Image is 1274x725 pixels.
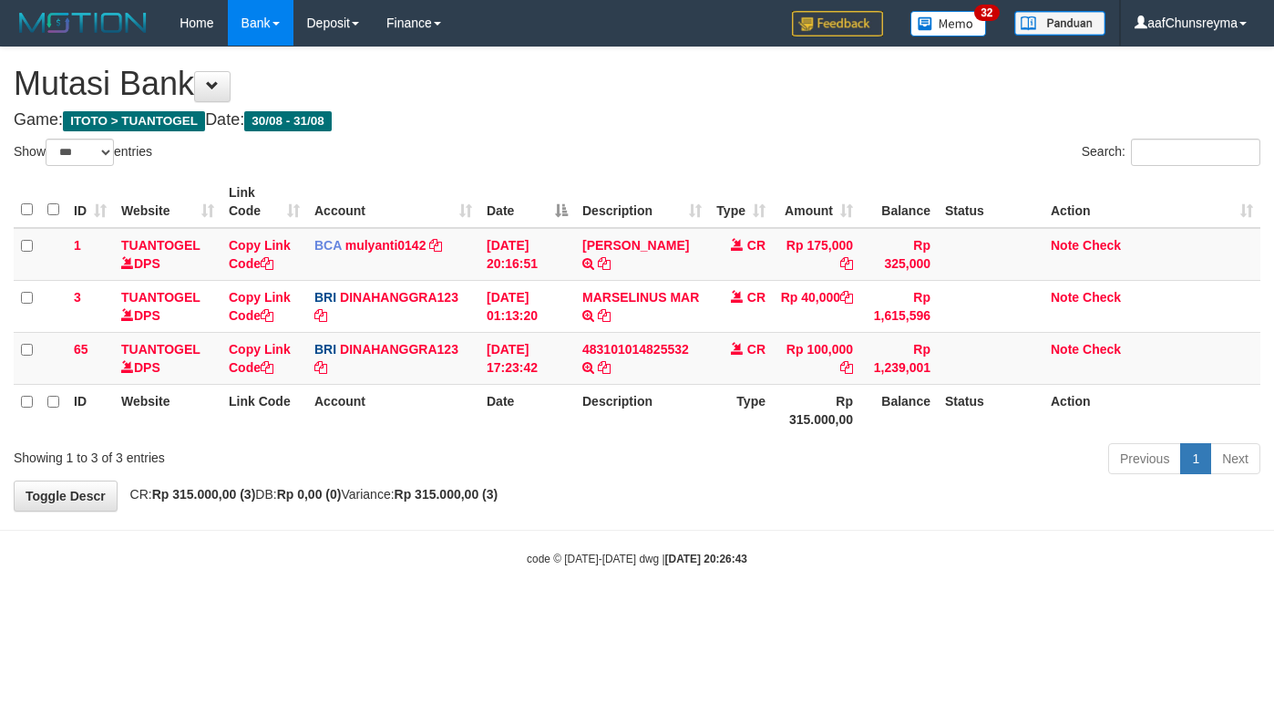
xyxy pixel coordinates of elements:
td: DPS [114,332,221,384]
a: [PERSON_NAME] [582,238,689,253]
small: code © [DATE]-[DATE] dwg | [527,553,747,565]
a: Copy JAJA JAHURI to clipboard [598,256,611,271]
a: 483101014825532 [582,342,689,357]
td: Rp 100,000 [773,332,860,384]
span: 30/08 - 31/08 [244,111,332,131]
td: DPS [114,228,221,281]
th: ID [67,384,114,436]
a: TUANTOGEL [121,290,200,305]
h1: Mutasi Bank [14,66,1260,102]
a: Copy Rp 175,000 to clipboard [840,256,853,271]
input: Search: [1131,139,1260,166]
td: Rp 40,000 [773,280,860,332]
div: Showing 1 to 3 of 3 entries [14,441,518,467]
a: TUANTOGEL [121,342,200,357]
img: Feedback.jpg [792,11,883,36]
a: 1 [1180,443,1211,474]
a: Copy mulyanti0142 to clipboard [429,238,442,253]
th: Website: activate to sort column ascending [114,176,221,228]
th: Description [575,384,709,436]
th: Date [479,384,575,436]
a: Copy Link Code [229,290,291,323]
select: Showentries [46,139,114,166]
img: MOTION_logo.png [14,9,152,36]
a: TUANTOGEL [121,238,200,253]
th: Type: activate to sort column ascending [709,176,773,228]
th: Balance [860,176,938,228]
span: CR [747,238,765,253]
strong: Rp 315.000,00 (3) [395,487,498,502]
a: Copy Rp 40,000 to clipboard [840,290,853,305]
a: Previous [1108,443,1181,474]
td: [DATE] 17:23:42 [479,332,575,384]
span: BRI [314,342,336,357]
a: Toggle Descr [14,481,118,512]
th: Type [709,384,773,436]
th: Description: activate to sort column ascending [575,176,709,228]
th: Link Code [221,384,307,436]
a: Next [1210,443,1260,474]
a: mulyanti0142 [345,238,426,253]
span: 65 [74,342,88,357]
img: panduan.png [1014,11,1105,36]
th: Link Code: activate to sort column ascending [221,176,307,228]
a: MARSELINUS MAR [582,290,699,305]
span: BRI [314,290,336,305]
label: Search: [1082,139,1260,166]
span: CR: DB: Variance: [121,487,498,502]
span: 3 [74,290,81,305]
a: Copy Link Code [229,238,291,271]
a: Check [1083,290,1121,305]
strong: [DATE] 20:26:43 [665,553,747,565]
th: Account: activate to sort column ascending [307,176,479,228]
th: Date: activate to sort column descending [479,176,575,228]
a: Copy MARSELINUS MAR to clipboard [598,308,611,323]
td: Rp 175,000 [773,228,860,281]
span: BCA [314,238,342,253]
a: Note [1051,342,1079,357]
span: CR [747,290,765,305]
th: Website [114,384,221,436]
th: Status [938,384,1043,436]
strong: Rp 315.000,00 (3) [152,487,256,502]
h4: Game: Date: [14,111,1260,129]
td: [DATE] 20:16:51 [479,228,575,281]
th: Account [307,384,479,436]
a: Copy Link Code [229,342,291,375]
th: Status [938,176,1043,228]
a: Copy Rp 100,000 to clipboard [840,360,853,375]
td: Rp 325,000 [860,228,938,281]
a: Note [1051,290,1079,305]
a: Copy 483101014825532 to clipboard [598,360,611,375]
th: Balance [860,384,938,436]
span: ITOTO > TUANTOGEL [63,111,205,131]
th: ID: activate to sort column ascending [67,176,114,228]
label: Show entries [14,139,152,166]
th: Action [1043,384,1260,436]
strong: Rp 0,00 (0) [277,487,342,502]
th: Amount: activate to sort column ascending [773,176,860,228]
a: DINAHANGGRA123 [340,342,458,357]
span: 1 [74,238,81,253]
td: Rp 1,239,001 [860,332,938,384]
a: Copy DINAHANGGRA123 to clipboard [314,308,327,323]
th: Rp 315.000,00 [773,384,860,436]
td: [DATE] 01:13:20 [479,280,575,332]
a: Check [1083,342,1121,357]
a: DINAHANGGRA123 [340,290,458,305]
th: Action: activate to sort column ascending [1043,176,1260,228]
span: 32 [974,5,999,21]
a: Copy DINAHANGGRA123 to clipboard [314,360,327,375]
td: Rp 1,615,596 [860,280,938,332]
span: CR [747,342,765,357]
a: Note [1051,238,1079,253]
img: Button%20Memo.svg [910,11,987,36]
td: DPS [114,280,221,332]
a: Check [1083,238,1121,253]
